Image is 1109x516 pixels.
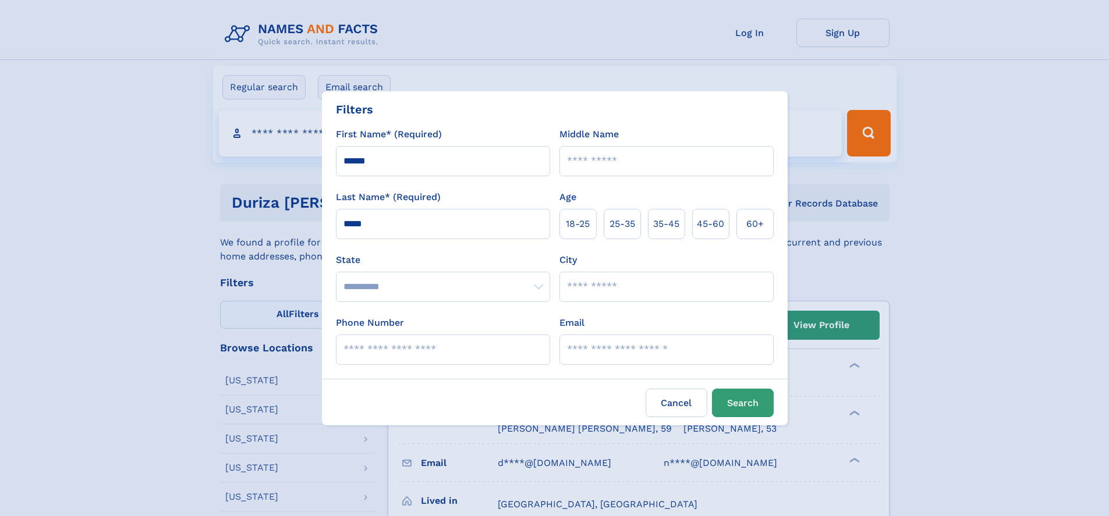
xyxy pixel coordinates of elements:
label: Age [559,190,576,204]
span: 35‑45 [653,217,679,231]
label: Middle Name [559,127,619,141]
span: 25‑35 [610,217,635,231]
span: 18‑25 [566,217,590,231]
label: State [336,253,550,267]
label: Email [559,316,584,330]
label: First Name* (Required) [336,127,442,141]
div: Filters [336,101,373,118]
label: Last Name* (Required) [336,190,441,204]
label: City [559,253,577,267]
label: Phone Number [336,316,404,330]
label: Cancel [646,389,707,417]
span: 60+ [746,217,764,231]
button: Search [712,389,774,417]
span: 45‑60 [697,217,724,231]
